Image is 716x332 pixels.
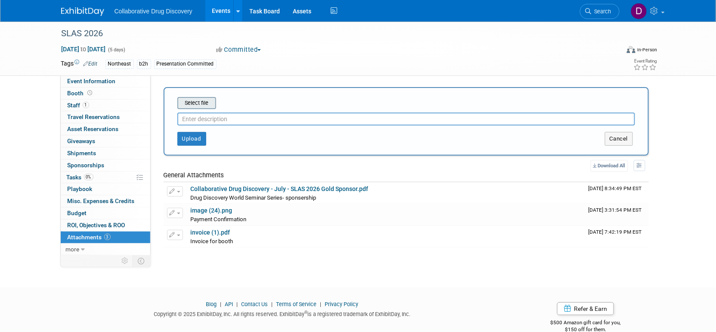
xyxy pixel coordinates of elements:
span: Booth not reserved yet [86,90,94,96]
span: Asset Reservations [68,125,119,132]
a: Search [580,4,620,19]
span: Giveaways [68,138,96,144]
img: Daniel Castro [631,3,647,19]
sup: ® [304,310,307,315]
td: Toggle Event Tabs [133,255,150,266]
div: Event Rating [633,59,657,63]
a: Sponsorships [61,160,150,171]
input: Enter description [177,113,635,125]
span: Staff [68,102,89,109]
span: Drug Discovery World Seminar Series- sponsership [191,194,316,201]
a: invoice (1).pdf [191,229,230,236]
span: Attachments [68,234,111,241]
img: Format-Inperson.png [627,46,635,53]
span: (5 days) [108,47,126,53]
span: | [269,301,275,307]
td: Upload Timestamp [585,226,649,247]
a: Event Information [61,75,150,87]
div: SLAS 2026 [59,26,607,41]
span: | [234,301,240,307]
span: 0% [84,174,93,180]
a: Attachments3 [61,232,150,243]
span: Booth [68,90,94,97]
span: | [318,301,323,307]
a: Misc. Expenses & Credits [61,195,150,207]
button: Cancel [605,132,633,146]
a: Playbook [61,183,150,195]
td: Upload Timestamp [585,204,649,226]
a: Booth [61,88,150,99]
span: Playbook [68,185,93,192]
span: ROI, Objectives & ROO [68,222,125,229]
span: Upload Timestamp [589,229,642,235]
span: Misc. Expenses & Credits [68,197,135,204]
a: Terms of Service [276,301,316,307]
span: Search [592,8,611,15]
a: ROI, Objectives & ROO [61,219,150,231]
span: Upload Timestamp [589,207,642,213]
button: Upload [177,132,206,146]
button: Committed [213,45,264,54]
span: Invoice for booth [191,238,233,244]
span: | [218,301,223,307]
a: Budget [61,207,150,219]
a: Privacy Policy [325,301,358,307]
a: Collaborative Drug Discovery - July - SLAS 2026 Gold Sponsor.pdf [191,185,369,192]
a: Contact Us [241,301,268,307]
div: Copyright © 2025 ExhibitDay, Inc. All rights reserved. ExhibitDay is a registered trademark of Ex... [61,308,504,318]
span: Event Information [68,78,116,85]
div: b2h [137,60,151,69]
span: General Attachments [164,171,224,179]
span: Upload Timestamp [589,185,642,191]
a: more [61,244,150,255]
a: Tasks0% [61,172,150,183]
div: Presentation Committed [154,60,217,69]
a: Refer & Earn [557,302,614,315]
img: ExhibitDay [61,7,104,16]
td: Upload Timestamp [585,182,649,204]
span: 1 [83,102,89,108]
a: Blog [206,301,217,307]
div: Northeast [105,60,134,69]
span: Tasks [67,174,93,181]
div: In-Person [637,47,657,53]
a: image (24).png [191,207,232,214]
div: Event Format [569,45,657,58]
span: Budget [68,210,87,216]
span: Shipments [68,150,96,157]
a: Shipments [61,147,150,159]
span: [DATE] [DATE] [61,45,106,53]
span: to [80,46,88,53]
span: Sponsorships [68,162,105,169]
span: 3 [104,234,111,240]
span: more [66,246,80,253]
span: Payment Confirmation [191,216,247,222]
a: Giveaways [61,135,150,147]
a: Staff1 [61,100,150,111]
span: Travel Reservations [68,113,120,120]
a: Download All [591,160,628,172]
td: Tags [61,59,98,69]
a: API [225,301,233,307]
span: Collaborative Drug Discovery [115,8,192,15]
a: Travel Reservations [61,111,150,123]
a: Asset Reservations [61,123,150,135]
a: Edit [84,61,98,67]
td: Personalize Event Tab Strip [118,255,133,266]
